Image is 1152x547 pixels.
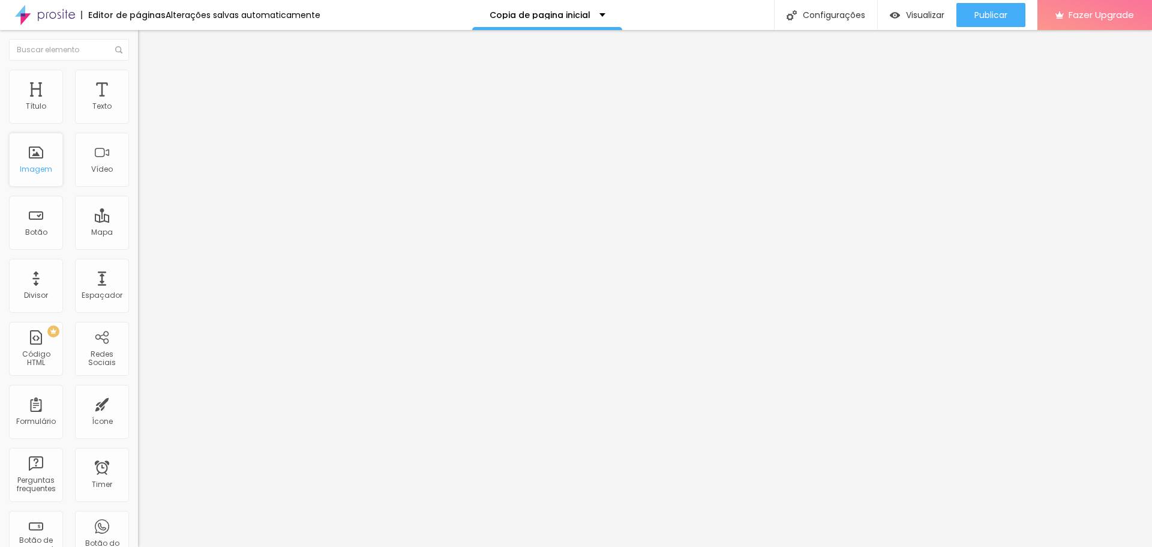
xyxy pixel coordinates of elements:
[20,165,52,174] div: Imagem
[906,10,944,20] span: Visualizar
[92,417,113,426] div: Ícone
[974,10,1007,20] span: Publicar
[490,11,590,19] p: Copia de pagina inicial
[26,102,46,110] div: Título
[956,3,1025,27] button: Publicar
[166,11,320,19] div: Alterações salvas automaticamente
[92,480,112,489] div: Timer
[787,10,797,20] img: Icone
[9,39,129,61] input: Buscar elemento
[890,10,900,20] img: view-1.svg
[25,228,47,237] div: Botão
[1069,10,1134,20] span: Fazer Upgrade
[16,417,56,426] div: Formulário
[91,165,113,174] div: Vídeo
[82,291,122,300] div: Espaçador
[92,102,112,110] div: Texto
[24,291,48,300] div: Divisor
[878,3,956,27] button: Visualizar
[12,350,59,367] div: Código HTML
[138,30,1152,547] iframe: Editor
[81,11,166,19] div: Editor de páginas
[115,46,122,53] img: Icone
[91,228,113,237] div: Mapa
[78,350,125,367] div: Redes Sociais
[12,476,59,494] div: Perguntas frequentes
